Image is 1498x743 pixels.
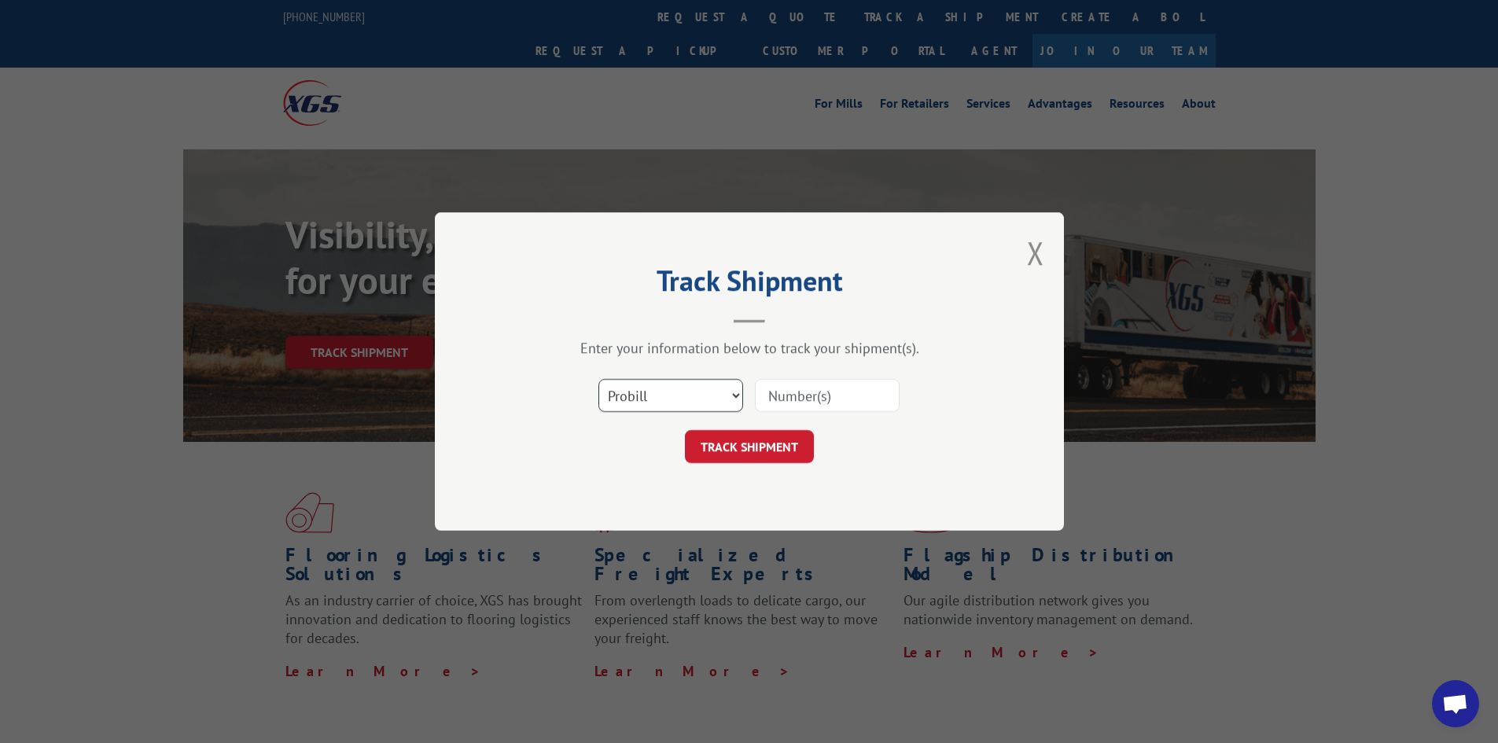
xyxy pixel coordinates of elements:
[513,270,985,300] h2: Track Shipment
[1027,232,1044,274] button: Close modal
[685,430,814,463] button: TRACK SHIPMENT
[513,339,985,357] div: Enter your information below to track your shipment(s).
[1432,680,1479,727] div: Open chat
[755,379,900,412] input: Number(s)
